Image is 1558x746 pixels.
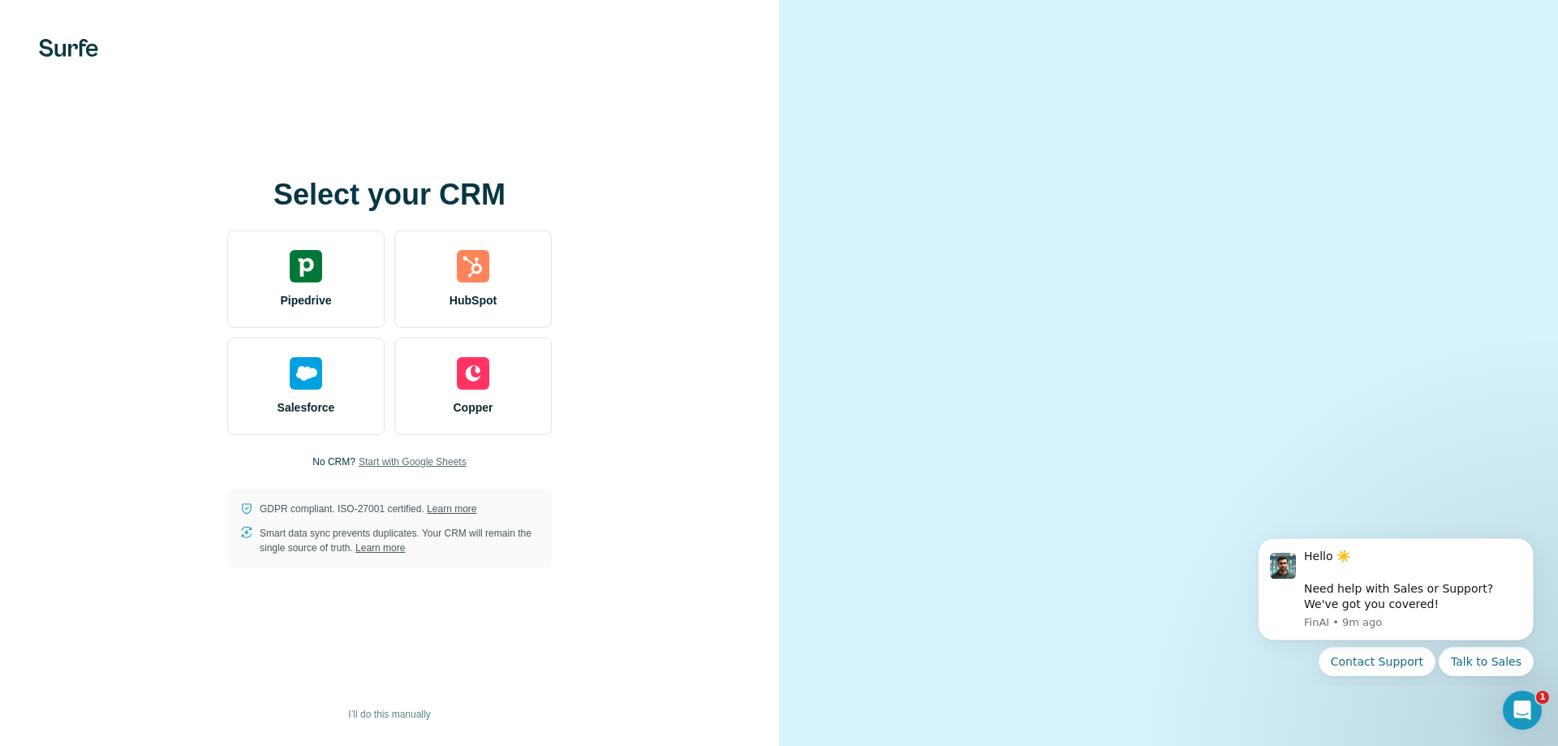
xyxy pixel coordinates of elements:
[1233,524,1558,686] iframe: Intercom notifications message
[290,357,322,390] img: salesforce's logo
[227,179,552,211] h1: Select your CRM
[454,399,493,416] span: Copper
[355,542,405,554] a: Learn more
[450,292,497,308] span: HubSpot
[457,357,489,390] img: copper's logo
[278,399,335,416] span: Salesforce
[1536,691,1549,704] span: 1
[290,250,322,282] img: pipedrive's logo
[1503,691,1542,730] iframe: Intercom live chat
[348,707,430,722] span: I’ll do this manually
[260,502,476,516] p: GDPR compliant. ISO-27001 certified.
[427,503,476,515] a: Learn more
[39,39,98,57] img: Surfe's logo
[260,526,539,555] p: Smart data sync prevents duplicates. Your CRM will remain the single source of truth.
[359,455,467,469] button: Start with Google Sheets
[280,292,331,308] span: Pipedrive
[337,702,441,727] button: I’ll do this manually
[312,455,355,469] p: No CRM?
[457,250,489,282] img: hubspot's logo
